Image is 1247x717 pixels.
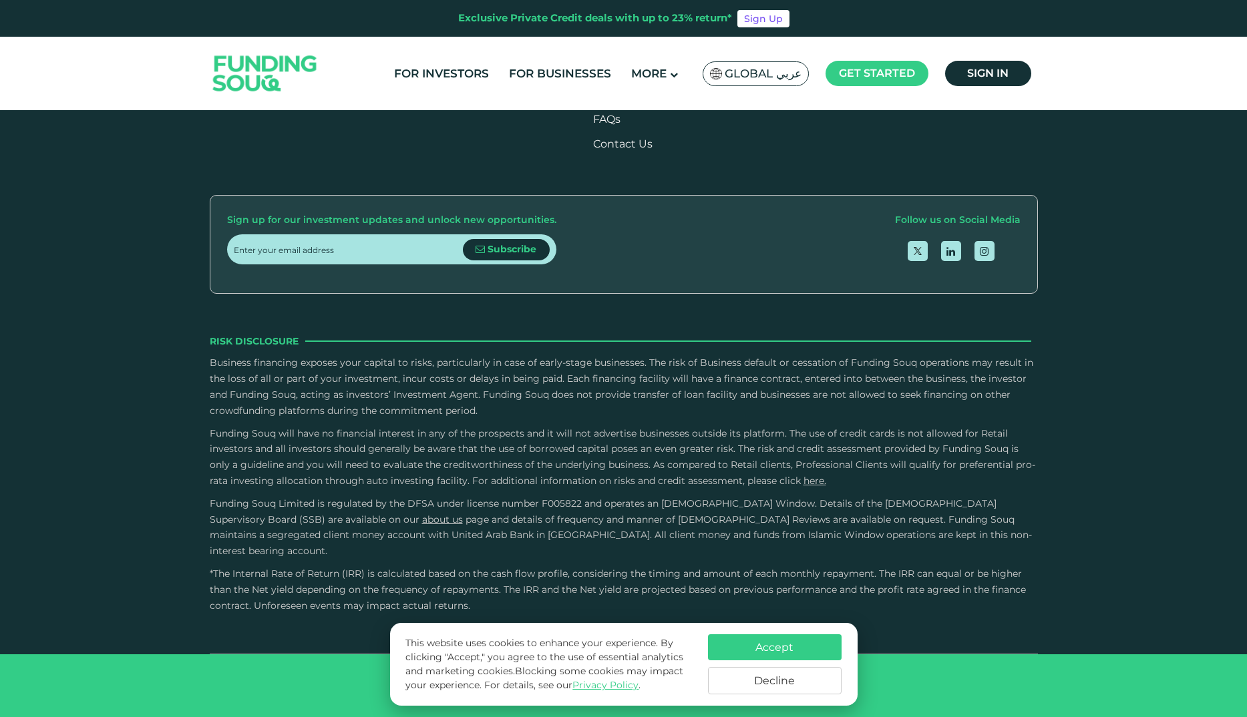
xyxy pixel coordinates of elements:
input: Enter your email address [234,234,463,264]
a: open Twitter [908,241,928,261]
p: *The Internal Rate of Return (IRR) is calculated based on the cash flow profile, considering the ... [210,566,1038,614]
div: Exclusive Private Credit deals with up to 23% return* [458,11,732,26]
span: Global عربي [725,66,801,81]
a: Contact Us [593,138,653,150]
span: Funding Souq Limited is regulated by the DFSA under license number F005822 and operates an [DEMOG... [210,497,997,525]
span: Sign in [967,67,1009,79]
p: This website uses cookies to enhance your experience. By clicking "Accept," you agree to the use ... [405,636,694,692]
a: here. [804,475,826,487]
a: Sign in [945,61,1031,86]
a: Sign Up [737,10,789,27]
span: For details, see our . [484,679,641,691]
button: Subscribe [463,239,550,260]
span: Get started [839,67,915,79]
span: Risk Disclosure [210,334,299,348]
img: SA Flag [710,68,722,79]
a: open Linkedin [941,241,961,261]
span: Blocking some cookies may impact your experience. [405,665,683,691]
img: Logo [200,40,331,107]
span: Funding Souq will have no financial interest in any of the prospects and it will not advertise bu... [210,427,1035,487]
a: FAQs [593,113,620,126]
a: About Us [422,513,463,525]
button: Accept [708,634,842,660]
div: Sign up for our investment updates and unlock new opportunities. [227,212,556,228]
a: For Businesses [506,63,614,85]
a: For Investors [391,63,492,85]
img: twitter [914,247,922,255]
a: Privacy Policy [572,679,639,691]
span: page [466,513,489,525]
p: Business financing exposes your capital to risks, particularly in case of early-stage businesses.... [210,355,1038,419]
div: Follow us on Social Media [895,212,1021,228]
button: Decline [708,667,842,694]
span: More [631,67,667,80]
span: Subscribe [488,243,536,255]
span: and details of frequency and manner of [DEMOGRAPHIC_DATA] Reviews are available on request. Fundi... [210,513,1032,557]
a: open Instagram [974,241,995,261]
